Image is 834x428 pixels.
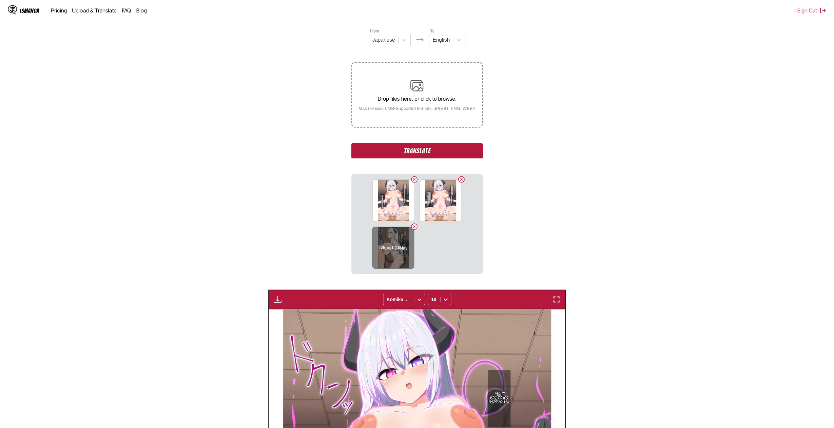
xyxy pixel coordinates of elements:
p: 『I」m going to ejaculate.」 [487,390,512,404]
button: Delete image [410,175,418,183]
a: FAQ [122,7,131,14]
h6: r2h_cg1 (18).jpg [379,246,408,250]
p: Drop files here, or click to browse. [353,96,481,102]
button: Translate [351,143,482,158]
a: IsManga LogoIsManga [8,5,51,16]
button: Sign Out [797,7,826,14]
div: IsManga [20,8,39,14]
button: Delete image [457,175,465,183]
img: IsManga Logo [8,5,17,14]
img: Sign out [820,7,826,14]
img: Download translated images [274,296,281,303]
label: To [430,29,435,33]
small: Max file size: 5MB • Supported formats: JP(E)G, PNG, WEBP [353,106,481,111]
button: Delete image [410,223,418,231]
a: Pricing [51,7,67,14]
img: Enter fullscreen [553,296,560,303]
label: From [370,29,379,33]
a: Upload & Translate [72,7,117,14]
a: Blog [136,7,147,14]
img: Languages icon [416,36,424,44]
